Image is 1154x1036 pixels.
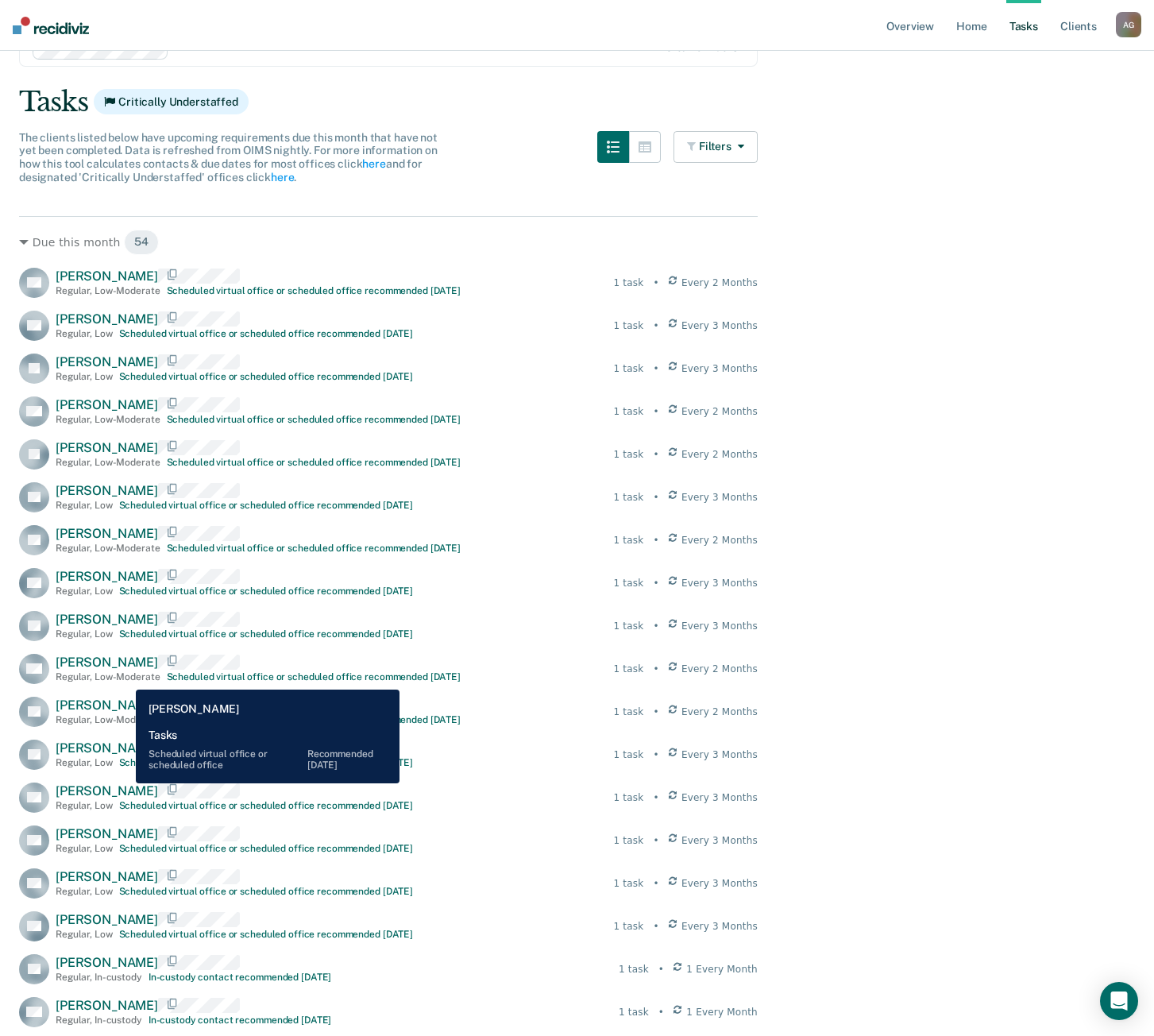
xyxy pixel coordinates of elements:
[613,662,643,676] div: 1 task
[653,833,658,848] div: •
[653,533,658,547] div: •
[681,748,758,762] span: Every 3 Months
[613,619,643,633] div: 1 task
[167,714,461,725] div: Scheduled virtual office or scheduled office recommended [DATE]
[653,705,658,719] div: •
[56,440,158,455] span: [PERSON_NAME]
[56,285,160,296] div: Regular , Low-Moderate
[119,757,413,768] div: Scheduled virtual office or scheduled office recommended [DATE]
[681,404,758,419] span: Every 2 Months
[613,876,643,891] div: 1 task
[681,833,758,848] span: Every 3 Months
[658,1005,664,1019] div: •
[119,843,413,854] div: Scheduled virtual office or scheduled office recommended [DATE]
[613,447,643,462] div: 1 task
[56,1015,142,1026] div: Regular , In-custody
[56,414,160,425] div: Regular , Low-Moderate
[653,576,658,590] div: •
[94,89,249,114] span: Critically Understaffed
[686,1005,758,1019] span: 1 Every Month
[56,354,158,369] span: [PERSON_NAME]
[613,490,643,504] div: 1 task
[119,500,413,511] div: Scheduled virtual office or scheduled office recommended [DATE]
[653,404,658,419] div: •
[673,131,758,163] button: Filters
[19,230,758,255] div: Due this month 54
[149,1015,332,1026] div: In-custody contact recommended [DATE]
[613,705,643,719] div: 1 task
[613,361,643,376] div: 1 task
[119,371,413,382] div: Scheduled virtual office or scheduled office recommended [DATE]
[613,791,643,805] div: 1 task
[56,311,158,327] span: [PERSON_NAME]
[681,619,758,633] span: Every 3 Months
[56,371,113,382] div: Regular , Low
[56,998,158,1013] span: [PERSON_NAME]
[613,919,643,934] div: 1 task
[56,526,158,541] span: [PERSON_NAME]
[119,886,413,897] div: Scheduled virtual office or scheduled office recommended [DATE]
[613,533,643,547] div: 1 task
[653,447,658,462] div: •
[681,919,758,934] span: Every 3 Months
[56,586,113,597] div: Regular , Low
[613,276,643,290] div: 1 task
[56,740,158,756] span: [PERSON_NAME]
[56,955,158,970] span: [PERSON_NAME]
[119,586,413,597] div: Scheduled virtual office or scheduled office recommended [DATE]
[613,748,643,762] div: 1 task
[613,833,643,848] div: 1 task
[56,483,158,498] span: [PERSON_NAME]
[56,869,158,884] span: [PERSON_NAME]
[681,276,758,290] span: Every 2 Months
[653,319,658,333] div: •
[56,783,158,798] span: [PERSON_NAME]
[56,929,113,940] div: Regular , Low
[119,628,413,640] div: Scheduled virtual office or scheduled office recommended [DATE]
[653,919,658,934] div: •
[119,800,413,811] div: Scheduled virtual office or scheduled office recommended [DATE]
[56,912,158,927] span: [PERSON_NAME]
[653,276,658,290] div: •
[56,457,160,468] div: Regular , Low-Moderate
[56,843,113,854] div: Regular , Low
[653,791,658,805] div: •
[1100,982,1138,1020] div: Open Intercom Messenger
[619,962,649,976] div: 1 task
[56,543,160,554] div: Regular , Low-Moderate
[56,628,113,640] div: Regular , Low
[119,929,413,940] div: Scheduled virtual office or scheduled office recommended [DATE]
[653,490,658,504] div: •
[681,447,758,462] span: Every 2 Months
[653,876,658,891] div: •
[56,655,158,670] span: [PERSON_NAME]
[613,404,643,419] div: 1 task
[686,962,758,976] span: 1 Every Month
[681,533,758,547] span: Every 2 Months
[613,319,643,333] div: 1 task
[167,414,461,425] div: Scheduled virtual office or scheduled office recommended [DATE]
[653,748,658,762] div: •
[167,671,461,682] div: Scheduled virtual office or scheduled office recommended [DATE]
[653,361,658,376] div: •
[56,757,113,768] div: Regular , Low
[362,157,385,170] a: here
[619,1005,649,1019] div: 1 task
[56,800,113,811] div: Regular , Low
[56,972,142,983] div: Regular , In-custody
[681,662,758,676] span: Every 2 Months
[19,131,438,184] span: The clients listed below have upcoming requirements due this month that have not yet been complet...
[271,171,294,184] a: here
[56,714,160,725] div: Regular , Low-Moderate
[124,230,159,255] span: 54
[681,876,758,891] span: Every 3 Months
[56,500,113,511] div: Regular , Low
[167,457,461,468] div: Scheduled virtual office or scheduled office recommended [DATE]
[613,576,643,590] div: 1 task
[681,705,758,719] span: Every 2 Months
[681,361,758,376] span: Every 3 Months
[19,86,1135,118] div: Tasks
[56,397,158,412] span: [PERSON_NAME]
[653,662,658,676] div: •
[653,619,658,633] div: •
